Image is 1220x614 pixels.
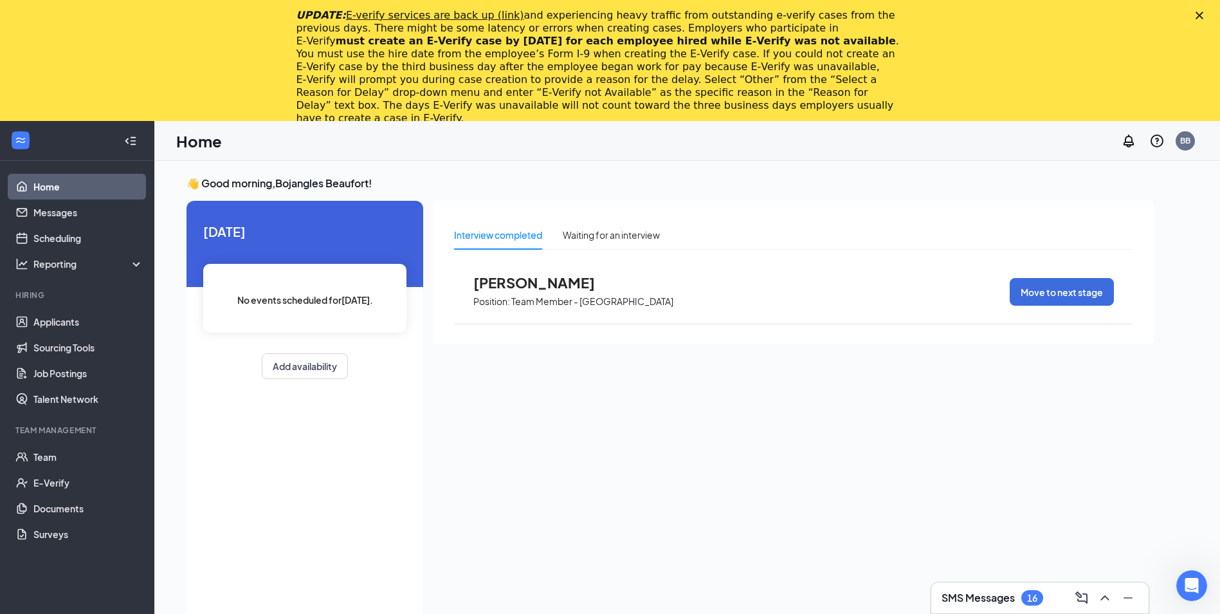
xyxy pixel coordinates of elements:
[15,425,141,436] div: Team Management
[14,134,27,147] svg: WorkstreamLogo
[33,496,143,521] a: Documents
[1071,588,1092,608] button: ComposeMessage
[296,9,904,125] div: and experiencing heavy traffic from outstanding e-verify cases from the previous days. There migh...
[33,174,143,200] a: Home
[33,444,143,470] a: Team
[237,293,373,307] span: No events scheduled for [DATE] .
[33,200,143,225] a: Messages
[336,35,896,47] b: must create an E‑Verify case by [DATE] for each employee hired while E‑Verify was not available
[346,9,524,21] a: E-verify services are back up (link)
[33,470,143,496] a: E-Verify
[473,295,510,308] p: Position:
[1118,588,1138,608] button: Minimize
[1074,590,1089,606] svg: ComposeMessage
[1176,570,1207,601] iframe: Intercom live chat
[33,225,143,251] a: Scheduling
[1196,12,1208,19] div: Close
[33,335,143,360] a: Sourcing Tools
[1097,590,1113,606] svg: ChevronUp
[33,309,143,335] a: Applicants
[1095,588,1115,608] button: ChevronUp
[511,295,673,308] p: Team Member - [GEOGRAPHIC_DATA]
[1180,135,1190,146] div: BB
[33,386,143,412] a: Talent Network
[1010,278,1114,306] button: Move to next stage
[33,521,143,547] a: Surveys
[454,228,542,242] div: Interview completed
[1027,593,1037,604] div: 16
[203,221,406,241] span: [DATE]
[124,135,137,147] svg: Collapse
[262,353,348,379] button: Add availability
[15,290,141,301] div: Hiring
[296,9,524,21] i: UPDATE:
[473,274,615,291] span: [PERSON_NAME]
[1121,133,1136,149] svg: Notifications
[33,360,143,386] a: Job Postings
[33,257,144,270] div: Reporting
[942,591,1015,605] h3: SMS Messages
[563,228,660,242] div: Waiting for an interview
[1120,590,1136,606] svg: Minimize
[187,176,1154,191] h3: 👋 Good morning, Bojangles Beaufort !
[15,257,28,270] svg: Analysis
[176,130,222,152] h1: Home
[1149,133,1165,149] svg: QuestionInfo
